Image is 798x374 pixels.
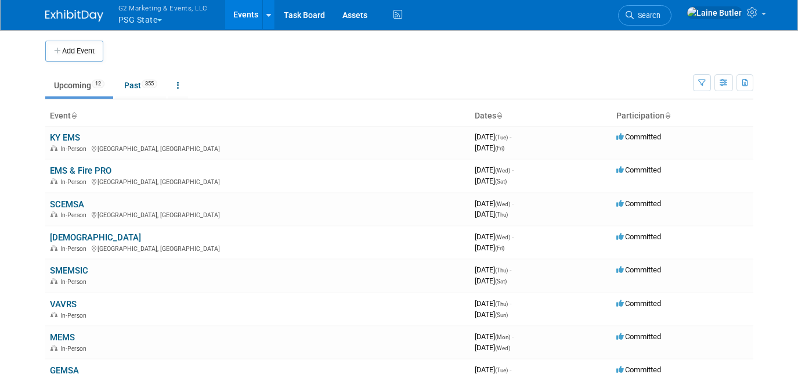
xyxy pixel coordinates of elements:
span: Search [634,11,660,20]
span: [DATE] [475,199,514,208]
span: (Sun) [495,312,508,318]
a: MEMS [50,332,75,343]
div: [GEOGRAPHIC_DATA], [GEOGRAPHIC_DATA] [50,143,465,153]
a: Upcoming12 [45,74,113,96]
img: In-Person Event [50,278,57,284]
span: (Tue) [495,367,508,373]
span: In-Person [60,245,90,253]
span: (Mon) [495,334,510,340]
span: (Thu) [495,301,508,307]
img: In-Person Event [50,145,57,151]
span: G2 Marketing & Events, LLC [118,2,208,14]
span: (Wed) [495,201,510,207]
a: [DEMOGRAPHIC_DATA] [50,232,141,243]
span: In-Person [60,345,90,353]
span: [DATE] [475,299,511,308]
span: (Fri) [495,145,504,152]
a: VAVRS [50,299,77,310]
span: - [510,132,511,141]
span: - [512,332,514,341]
span: [DATE] [475,210,508,218]
span: In-Person [60,145,90,153]
span: Committed [616,365,661,374]
a: SCEMSA [50,199,84,210]
span: - [512,232,514,241]
span: In-Person [60,211,90,219]
span: In-Person [60,178,90,186]
span: [DATE] [475,232,514,241]
img: In-Person Event [50,178,57,184]
span: In-Person [60,312,90,319]
span: - [510,365,511,374]
img: In-Person Event [50,312,57,318]
a: Sort by Event Name [71,111,77,120]
span: - [510,265,511,274]
img: Laine Butler [687,6,742,19]
span: [DATE] [475,365,511,374]
span: (Fri) [495,245,504,251]
img: ExhibitDay [45,10,103,21]
th: Participation [612,106,753,126]
a: Past355 [115,74,166,96]
a: Sort by Participation Type [665,111,670,120]
a: Search [618,5,671,26]
span: (Sat) [495,278,507,285]
span: (Thu) [495,211,508,218]
span: (Wed) [495,345,510,351]
span: [DATE] [475,143,504,152]
a: KY EMS [50,132,80,143]
span: [DATE] [475,243,504,252]
span: [DATE] [475,332,514,341]
span: [DATE] [475,166,514,174]
span: 355 [142,80,157,88]
span: In-Person [60,278,90,286]
span: [DATE] [475,265,511,274]
img: In-Person Event [50,211,57,217]
span: Committed [616,232,661,241]
span: [DATE] [475,343,510,352]
span: Committed [616,265,661,274]
button: Add Event [45,41,103,62]
img: In-Person Event [50,345,57,351]
span: (Wed) [495,234,510,240]
span: [DATE] [475,310,508,319]
span: - [512,166,514,174]
th: Dates [470,106,612,126]
span: (Wed) [495,167,510,174]
a: EMS & Fire PRO [50,166,111,176]
span: (Tue) [495,134,508,141]
span: [DATE] [475,276,507,285]
span: Committed [616,132,661,141]
span: Committed [616,332,661,341]
a: Sort by Start Date [496,111,502,120]
span: Committed [616,199,661,208]
span: (Sat) [495,178,507,185]
span: (Thu) [495,267,508,274]
span: - [512,199,514,208]
th: Event [45,106,470,126]
span: [DATE] [475,177,507,185]
a: SMEMSIC [50,265,88,276]
div: [GEOGRAPHIC_DATA], [GEOGRAPHIC_DATA] [50,177,465,186]
span: 12 [92,80,104,88]
span: Committed [616,299,661,308]
div: [GEOGRAPHIC_DATA], [GEOGRAPHIC_DATA] [50,243,465,253]
span: [DATE] [475,132,511,141]
span: - [510,299,511,308]
span: Committed [616,166,661,174]
img: In-Person Event [50,245,57,251]
div: [GEOGRAPHIC_DATA], [GEOGRAPHIC_DATA] [50,210,465,219]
